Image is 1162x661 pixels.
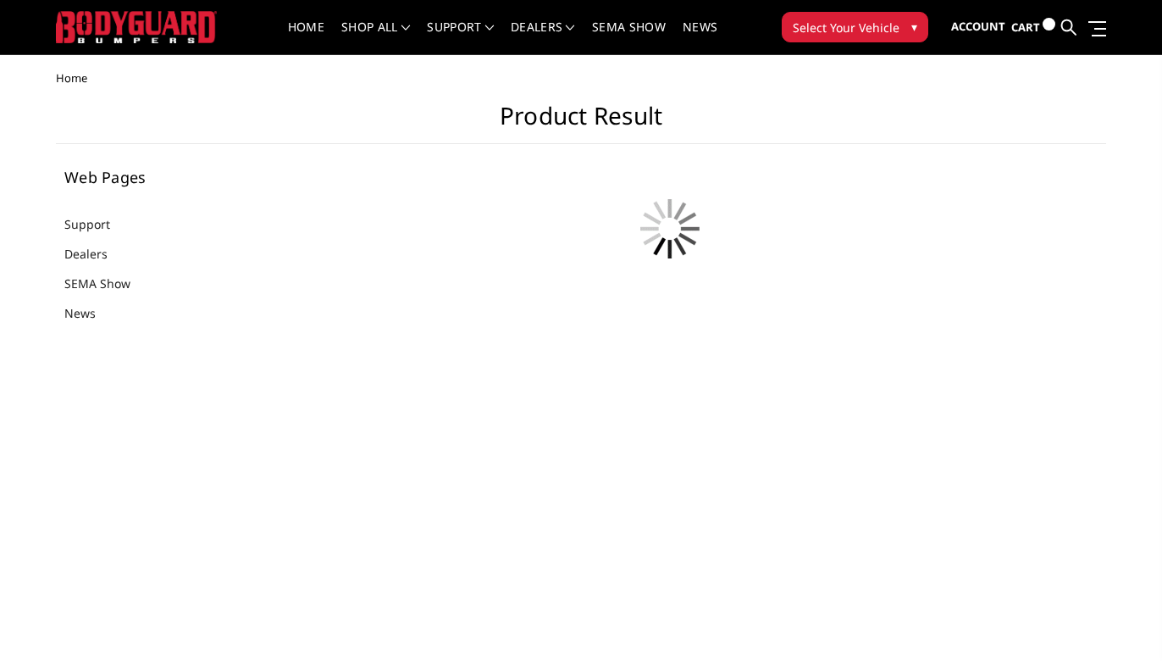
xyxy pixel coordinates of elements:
a: shop all [341,21,410,54]
h5: Web Pages [64,169,247,185]
img: BODYGUARD BUMPERS [56,11,217,42]
button: Select Your Vehicle [782,12,928,42]
a: News [683,21,717,54]
a: Dealers [511,21,575,54]
a: Dealers [64,245,129,263]
span: Select Your Vehicle [793,19,899,36]
a: Support [427,21,494,54]
span: Cart [1011,19,1040,35]
a: Cart [1011,4,1055,51]
img: preloader.gif [628,186,712,271]
a: News [64,304,117,322]
a: SEMA Show [64,275,152,292]
a: SEMA Show [592,21,666,54]
h1: Product Result [56,102,1106,144]
a: Support [64,215,131,233]
span: Home [56,70,87,86]
a: Account [951,4,1005,50]
span: ▾ [911,18,917,36]
a: Home [288,21,324,54]
span: Account [951,19,1005,34]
